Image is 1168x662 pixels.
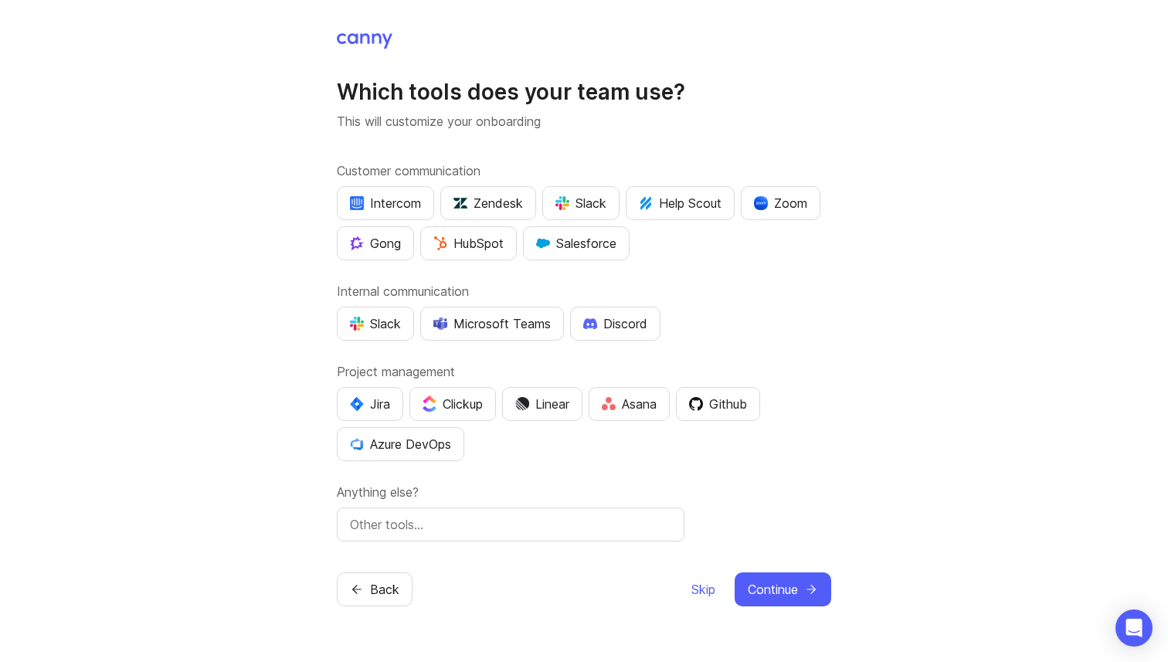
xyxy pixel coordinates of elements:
div: Slack [350,314,401,333]
button: Linear [502,387,582,421]
h1: Which tools does your team use? [337,78,831,106]
label: Project management [337,362,831,381]
img: 0D3hMmx1Qy4j6AAAAAElFTkSuQmCC [689,397,703,411]
button: Help Scout [626,186,735,220]
img: G+3M5qq2es1si5SaumCnMN47tP1CvAZneIVX5dcx+oz+ZLhv4kfP9DwAAAABJRU5ErkJggg== [433,236,447,250]
div: Microsoft Teams [433,314,551,333]
img: Canny Home [337,33,392,49]
div: Help Scout [639,194,722,212]
button: Gong [337,226,414,260]
div: Discord [583,314,647,333]
button: Salesforce [523,226,630,260]
button: Zendesk [440,186,536,220]
img: xLHbn3khTPgAAAABJRU5ErkJggg== [754,196,768,210]
img: qKnp5cUisfhcFQGr1t296B61Fm0WkUVwBZaiVE4uNRmEGBFetJMz8xGrgPHqF1mLDIG816Xx6Jz26AFmkmT0yuOpRCAR7zRpG... [350,236,364,250]
span: Back [370,580,399,599]
img: kV1LT1TqjqNHPtRK7+FoaplE1qRq1yqhg056Z8K5Oc6xxgIuf0oNQ9LelJqbcyPisAf0C9LDpX5UIuAAAAAElFTkSuQmCC [639,196,653,210]
div: Clickup [423,395,483,413]
div: Open Intercom Messenger [1115,609,1153,647]
img: eRR1duPH6fQxdnSV9IruPjCimau6md0HxlPR81SIPROHX1VjYjAN9a41AAAAAElFTkSuQmCC [350,196,364,210]
img: WIAAAAASUVORK5CYII= [555,196,569,210]
button: Discord [570,307,660,341]
button: Microsoft Teams [420,307,564,341]
img: j83v6vj1tgY2AAAAABJRU5ErkJggg== [423,396,436,412]
img: D0GypeOpROL5AAAAAElFTkSuQmCC [433,317,447,330]
img: YKcwp4sHBXAAAAAElFTkSuQmCC [350,437,364,451]
label: Internal communication [337,282,831,300]
span: Continue [748,580,798,599]
img: UniZRqrCPz6BHUWevMzgDJ1FW4xaGg2egd7Chm8uY0Al1hkDyjqDa8Lkk0kDEdqKkBok+T4wfoD0P0o6UMciQ8AAAAASUVORK... [453,196,467,210]
img: Rf5nOJ4Qh9Y9HAAAAAElFTkSuQmCC [602,397,616,410]
img: svg+xml;base64,PHN2ZyB4bWxucz0iaHR0cDovL3d3dy53My5vcmcvMjAwMC9zdmciIHZpZXdCb3g9IjAgMCA0MC4zNDMgND... [350,397,364,411]
div: Zendesk [453,194,523,212]
div: Gong [350,234,401,253]
img: Dm50RERGQWO2Ei1WzHVviWZlaLVriU9uRN6E+tIr91ebaDbMKKPDpFbssSuEG21dcGXkrKsuOVPwCeFJSFAIOxgiKgL2sFHRe... [515,397,529,411]
p: This will customize your onboarding [337,112,831,131]
button: Intercom [337,186,434,220]
button: Clickup [409,387,496,421]
img: GKxMRLiRsgdWqxrdBeWfGK5kaZ2alx1WifDSa2kSTsK6wyJURKhUuPoQRYzjholVGzT2A2owx2gHwZoyZHHCYJ8YNOAZj3DSg... [536,236,550,250]
button: Back [337,572,413,606]
label: Customer communication [337,161,831,180]
button: Continue [735,572,831,606]
button: HubSpot [420,226,517,260]
img: WIAAAAASUVORK5CYII= [350,317,364,331]
button: Asana [589,387,670,421]
input: Other tools… [350,515,671,534]
button: Skip [691,572,716,606]
img: +iLplPsjzba05dttzK064pds+5E5wZnCVbuGoLvBrYdmEPrXTzGo7zG60bLEREEjvOjaG9Saez5xsOEAbxBwOP6dkea84XY9O... [583,317,597,328]
div: Linear [515,395,569,413]
div: Slack [555,194,606,212]
div: Asana [602,395,657,413]
label: Anything else? [337,483,831,501]
div: Intercom [350,194,421,212]
div: Jira [350,395,390,413]
button: Slack [337,307,414,341]
button: Azure DevOps [337,427,464,461]
div: Azure DevOps [350,435,451,453]
div: HubSpot [433,234,504,253]
span: Skip [691,580,715,599]
button: Zoom [741,186,820,220]
button: Slack [542,186,620,220]
div: Zoom [754,194,807,212]
button: Jira [337,387,403,421]
div: Salesforce [536,234,616,253]
div: Github [689,395,747,413]
button: Github [676,387,760,421]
